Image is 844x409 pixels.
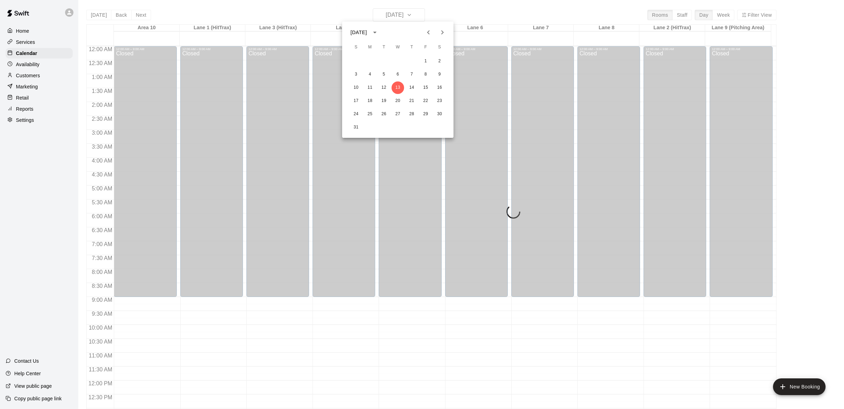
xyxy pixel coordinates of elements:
button: 30 [433,108,446,120]
span: Saturday [433,40,446,54]
span: Monday [364,40,376,54]
button: 11 [364,81,376,94]
button: 26 [378,108,390,120]
button: 8 [419,68,432,81]
button: 20 [392,95,404,107]
button: 6 [392,68,404,81]
button: 18 [364,95,376,107]
button: 3 [350,68,362,81]
button: 1 [419,55,432,68]
button: 27 [392,108,404,120]
button: 17 [350,95,362,107]
button: 16 [433,81,446,94]
button: 4 [364,68,376,81]
button: 2 [433,55,446,68]
span: Tuesday [378,40,390,54]
div: [DATE] [350,29,367,36]
button: 14 [405,81,418,94]
button: 15 [419,81,432,94]
span: Thursday [405,40,418,54]
span: Wednesday [392,40,404,54]
button: 25 [364,108,376,120]
button: 29 [419,108,432,120]
button: 10 [350,81,362,94]
button: 21 [405,95,418,107]
button: 28 [405,108,418,120]
button: 23 [433,95,446,107]
button: 24 [350,108,362,120]
button: 13 [392,81,404,94]
button: 12 [378,81,390,94]
button: 5 [378,68,390,81]
button: calendar view is open, switch to year view [369,26,381,38]
button: Next month [435,25,449,39]
button: 7 [405,68,418,81]
button: 22 [419,95,432,107]
span: Friday [419,40,432,54]
button: 9 [433,68,446,81]
button: 31 [350,121,362,134]
span: Sunday [350,40,362,54]
button: Previous month [421,25,435,39]
button: 19 [378,95,390,107]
